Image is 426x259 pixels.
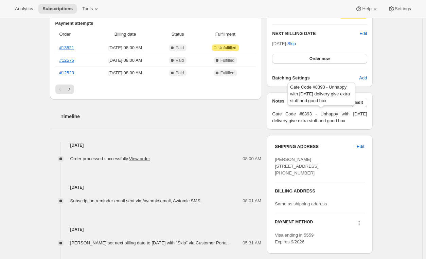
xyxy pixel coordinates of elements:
span: Gate Code #8393 - Unhappy with [DATE] delivery give extra stuff and good box [272,111,367,124]
span: Fulfilled [220,70,234,76]
span: Paid [176,70,184,76]
h6: Batching Settings [272,75,359,81]
span: Add [359,75,367,81]
span: [PERSON_NAME] [STREET_ADDRESS] [PHONE_NUMBER] [275,157,319,175]
h2: Payment attempts [55,20,256,27]
button: Edit [359,30,367,37]
span: Visa ending in 5559 Expires 9/2026 [275,233,314,244]
span: 08:01 AM [243,198,261,204]
span: [DATE] · 08:00 AM [94,57,157,64]
h4: [DATE] [50,142,262,149]
h2: Timeline [61,113,262,120]
span: [DATE] · 08:00 AM [94,70,157,76]
button: Analytics [11,4,37,14]
a: #13521 [59,45,74,50]
button: Tools [78,4,104,14]
th: Order [55,27,92,42]
span: 05:31 AM [243,240,261,246]
button: Order now [272,54,367,63]
h3: SHIPPING ADDRESS [275,143,357,150]
h3: BILLING ADDRESS [275,188,364,195]
h2: NEXT BILLING DATE [272,30,359,37]
span: Fulfillment [199,31,252,38]
span: Order now [309,56,330,61]
span: Paid [176,45,184,51]
a: #12575 [59,58,74,63]
a: View order [129,156,150,161]
button: Next [65,85,74,94]
nav: Pagination [55,85,256,94]
span: Order processed successfully. [70,156,150,161]
span: Billing date [94,31,157,38]
h4: [DATE] [50,184,262,191]
span: [PERSON_NAME] set next billing date to [DATE] with "Skip" via Customer Portal. [70,240,229,245]
h3: Notes [272,98,351,107]
span: Subscriptions [42,6,73,12]
button: Edit [353,141,368,152]
span: [DATE] · 08:00 AM [94,44,157,51]
span: Subscription reminder email sent via Awtomic email, Awtomic SMS. [70,198,202,203]
span: Fulfilled [220,58,234,63]
button: Skip [283,38,300,49]
button: Add [355,73,371,84]
span: Edit [357,143,364,150]
span: Analytics [15,6,33,12]
span: Skip [287,40,296,47]
button: Subscriptions [38,4,77,14]
span: Tools [82,6,93,12]
button: Edit [351,98,367,107]
span: Help [362,6,371,12]
span: Settings [395,6,411,12]
span: Unfulfilled [218,45,236,51]
h4: [DATE] [50,226,262,233]
span: Paid [176,58,184,63]
span: Same as shipping address [275,201,327,206]
button: Settings [384,4,415,14]
h3: PAYMENT METHOD [275,219,313,228]
span: [DATE] · [272,41,296,46]
a: #12523 [59,70,74,75]
span: Edit [355,100,363,105]
span: Status [161,31,195,38]
span: 08:00 AM [243,155,261,162]
button: Help [351,4,382,14]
